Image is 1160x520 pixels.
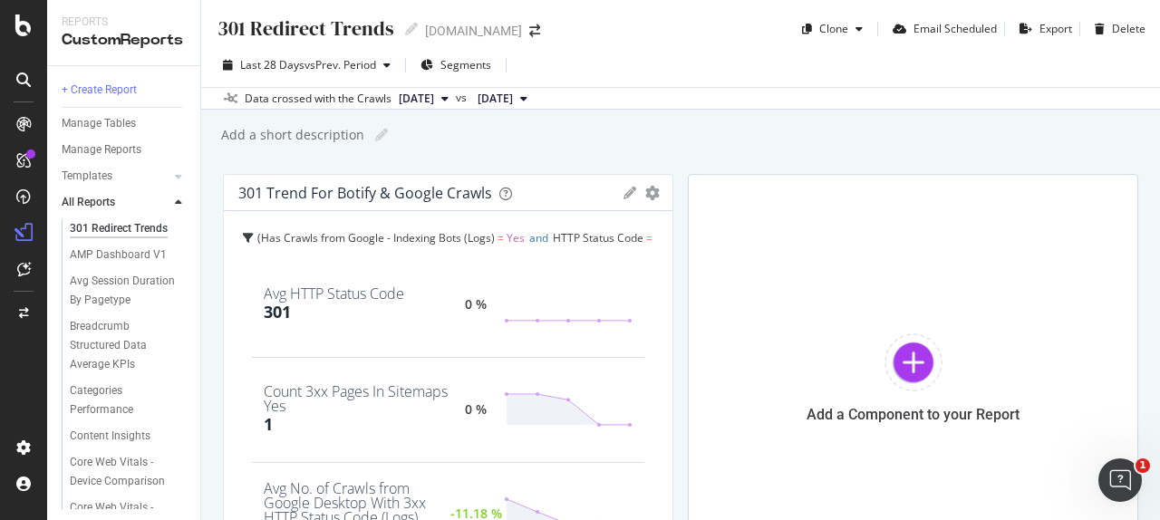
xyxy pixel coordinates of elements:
[375,129,388,141] i: Edit report name
[264,413,273,437] div: 1
[264,286,404,301] div: Avg HTTP Status Code
[1098,458,1142,502] iframe: Intercom live chat
[62,167,112,186] div: Templates
[449,299,504,311] div: 0 %
[70,381,188,419] a: Categories Performance
[70,381,172,419] div: Categories Performance
[449,404,504,416] div: 0 %
[391,88,456,110] button: [DATE]
[470,88,535,110] button: [DATE]
[70,317,179,374] div: Breadcrumb Structured Data Average KPIs
[62,193,169,212] a: All Reports
[62,30,186,51] div: CustomReports
[62,14,186,30] div: Reports
[807,406,1020,423] div: Add a Component to your Report
[70,246,188,265] a: AMP Dashboard V1
[219,126,364,144] div: Add a short description
[70,427,150,446] div: Content Insights
[264,384,449,413] div: Count 3xx Pages In Sitemaps Yes
[70,219,188,238] a: 301 Redirect Trends
[70,453,177,491] div: Core Web Vitals - Device Comparison
[1136,458,1150,473] span: 1
[70,427,188,446] a: Content Insights
[62,81,188,100] a: + Create Report
[70,272,176,310] div: Avg Session Duration By Pagetype
[399,91,434,107] span: 2025 Sep. 7th
[449,508,504,520] div: -11.18 %
[238,184,492,202] div: 301 Trend for Botify & Google Crawls
[70,317,188,374] a: Breadcrumb Structured Data Average KPIs
[553,230,643,246] span: HTTP Status Code
[413,51,498,80] button: Segments
[261,230,495,246] span: Has Crawls from Google - Indexing Bots (Logs)
[216,14,394,43] div: 301 Redirect Trends
[456,90,470,106] span: vs
[62,193,115,212] div: All Reports
[62,114,188,133] a: Manage Tables
[70,246,167,265] div: AMP Dashboard V1
[646,230,652,246] span: =
[70,219,168,238] div: 301 Redirect Trends
[216,51,398,80] button: Last 28 DaysvsPrev. Period
[507,230,525,246] span: Yes
[529,230,548,246] span: and
[240,57,304,72] span: Last 28 Days
[645,187,660,199] div: gear
[913,21,997,36] div: Email Scheduled
[1012,14,1072,43] button: Export
[62,140,141,159] div: Manage Reports
[425,22,522,40] div: [DOMAIN_NAME]
[885,14,997,43] button: Email Scheduled
[498,230,504,246] span: =
[529,24,540,37] div: arrow-right-arrow-left
[62,114,136,133] div: Manage Tables
[62,140,188,159] a: Manage Reports
[62,167,169,186] a: Templates
[1039,21,1072,36] div: Export
[62,81,137,100] div: + Create Report
[264,301,291,324] div: 301
[70,453,188,491] a: Core Web Vitals - Device Comparison
[440,57,491,72] span: Segments
[70,272,188,310] a: Avg Session Duration By Pagetype
[245,91,391,107] div: Data crossed with the Crawls
[304,57,376,72] span: vs Prev. Period
[478,91,513,107] span: 2025 Aug. 10th
[405,23,418,35] i: Edit report name
[1112,21,1145,36] div: Delete
[795,14,870,43] button: Clone
[1087,14,1145,43] button: Delete
[819,21,848,36] div: Clone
